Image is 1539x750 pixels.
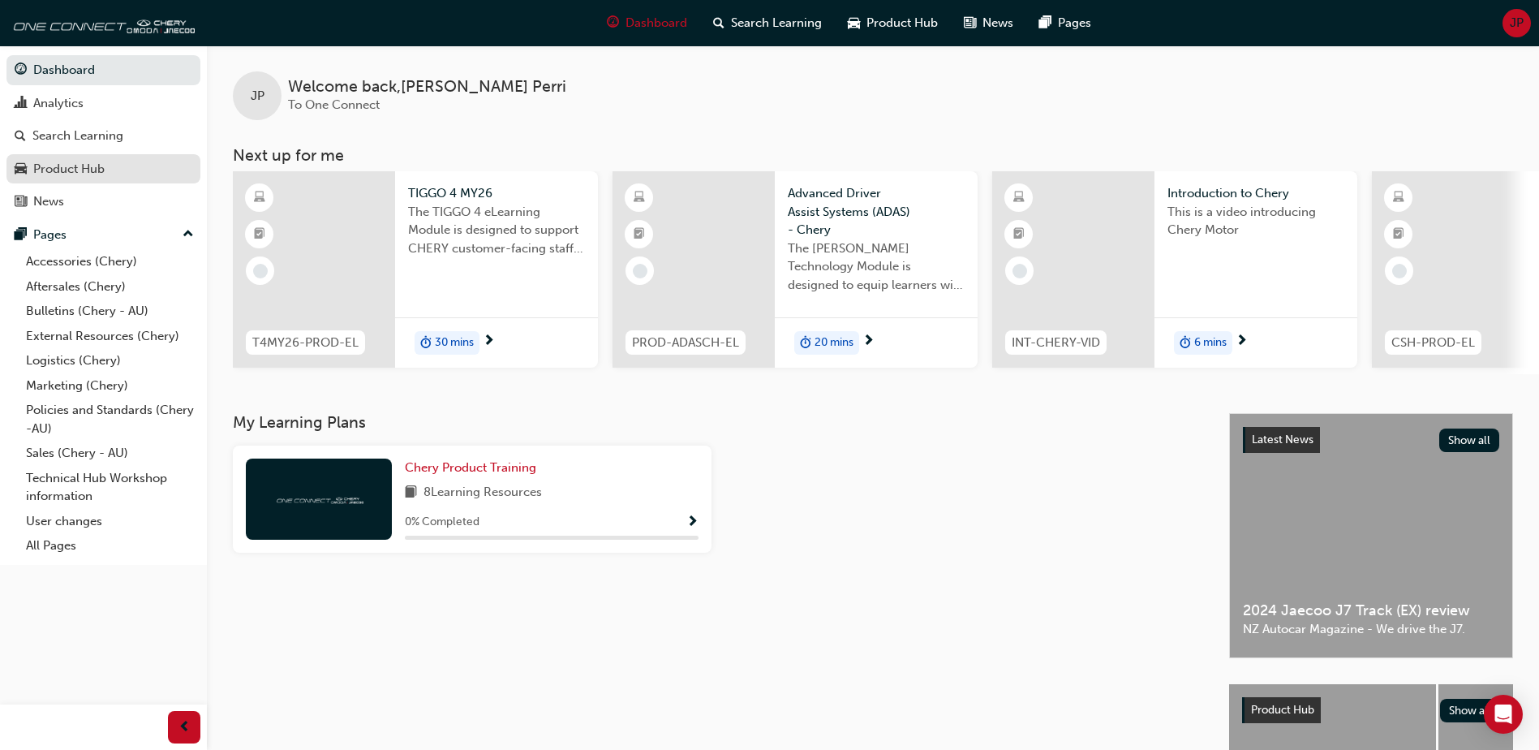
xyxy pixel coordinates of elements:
a: Dashboard [6,55,200,85]
a: Analytics [6,88,200,119]
a: Marketing (Chery) [19,373,200,399]
img: oneconnect [8,6,195,39]
span: Pages [1058,14,1091,32]
span: JP [251,87,264,106]
span: 6 mins [1194,334,1227,352]
a: Sales (Chery - AU) [19,441,200,466]
a: INT-CHERY-VIDIntroduction to CheryThis is a video introducing Chery Motorduration-icon6 mins [992,171,1357,368]
span: PROD-ADASCH-EL [632,334,739,352]
span: guage-icon [607,13,619,33]
div: Analytics [33,94,84,113]
a: Product HubShow all [1242,697,1500,723]
span: learningRecordVerb_NONE-icon [633,264,647,278]
a: Bulletins (Chery - AU) [19,299,200,324]
a: Aftersales (Chery) [19,274,200,300]
span: learningResourceType_ELEARNING-icon [1013,187,1025,209]
span: booktick-icon [1013,224,1025,245]
a: Policies and Standards (Chery -AU) [19,398,200,441]
a: search-iconSearch Learning [700,6,835,40]
span: Welcome back , [PERSON_NAME] Perri [288,78,566,97]
span: next-icon [862,334,875,349]
span: guage-icon [15,63,27,78]
span: learningResourceType_ELEARNING-icon [634,187,645,209]
span: T4MY26-PROD-EL [252,334,359,352]
span: Chery Product Training [405,460,536,475]
span: INT-CHERY-VID [1012,334,1100,352]
span: Product Hub [1251,703,1314,717]
span: car-icon [15,162,27,177]
span: Dashboard [625,14,687,32]
span: news-icon [15,195,27,209]
h3: My Learning Plans [233,413,1203,432]
a: Search Learning [6,121,200,151]
span: search-icon [713,13,724,33]
a: Latest NewsShow all [1243,427,1499,453]
span: duration-icon [420,333,432,354]
a: Technical Hub Workshop information [19,466,200,509]
span: pages-icon [1039,13,1051,33]
a: News [6,187,200,217]
a: PROD-ADASCH-ELAdvanced Driver Assist Systems (ADAS) - CheryThe [PERSON_NAME] Technology Module is... [613,171,978,368]
span: Latest News [1252,433,1313,446]
a: Logistics (Chery) [19,348,200,373]
a: news-iconNews [951,6,1026,40]
span: booktick-icon [634,224,645,245]
span: JP [1510,14,1524,32]
h3: Next up for me [207,146,1539,165]
span: book-icon [405,483,417,503]
button: Pages [6,220,200,250]
button: DashboardAnalyticsSearch LearningProduct HubNews [6,52,200,220]
a: pages-iconPages [1026,6,1104,40]
span: search-icon [15,129,26,144]
span: 8 Learning Resources [423,483,542,503]
button: JP [1502,9,1531,37]
span: The [PERSON_NAME] Technology Module is designed to equip learners with essential knowledge about ... [788,239,965,295]
span: learningRecordVerb_NONE-icon [1012,264,1027,278]
span: Show Progress [686,515,699,530]
span: car-icon [848,13,860,33]
span: This is a video introducing Chery Motor [1167,203,1344,239]
span: learningResourceType_ELEARNING-icon [254,187,265,209]
button: Show Progress [686,512,699,532]
div: Product Hub [33,160,105,179]
span: pages-icon [15,228,27,243]
span: NZ Autocar Magazine - We drive the J7. [1243,620,1499,639]
span: news-icon [964,13,976,33]
div: News [33,192,64,211]
span: CSH-PROD-EL [1391,334,1475,352]
span: duration-icon [800,333,811,354]
span: The TIGGO 4 eLearning Module is designed to support CHERY customer-facing staff with the product ... [408,203,585,258]
button: Show all [1439,429,1500,452]
span: Introduction to Chery [1167,184,1344,203]
span: next-icon [1236,334,1248,349]
a: Latest NewsShow all2024 Jaecoo J7 Track (EX) reviewNZ Autocar Magazine - We drive the J7. [1229,413,1513,658]
span: learningRecordVerb_NONE-icon [253,264,268,278]
span: TIGGO 4 MY26 [408,184,585,203]
a: Accessories (Chery) [19,249,200,274]
span: booktick-icon [254,224,265,245]
img: oneconnect [274,491,363,506]
a: Chery Product Training [405,459,543,477]
div: Open Intercom Messenger [1484,695,1523,734]
a: Product Hub [6,154,200,184]
span: 30 mins [435,334,474,352]
span: To One Connect [288,97,380,112]
span: News [982,14,1013,32]
button: Show all [1440,699,1501,722]
a: car-iconProduct Hub [835,6,951,40]
span: Product Hub [866,14,938,32]
span: learningResourceType_ELEARNING-icon [1393,187,1404,209]
span: 0 % Completed [405,513,479,532]
span: prev-icon [178,718,191,738]
span: chart-icon [15,97,27,111]
a: guage-iconDashboard [594,6,700,40]
span: Advanced Driver Assist Systems (ADAS) - Chery [788,184,965,239]
a: All Pages [19,533,200,558]
span: next-icon [483,334,495,349]
span: learningRecordVerb_NONE-icon [1392,264,1407,278]
span: 20 mins [815,334,853,352]
a: User changes [19,509,200,534]
div: Pages [33,226,67,244]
